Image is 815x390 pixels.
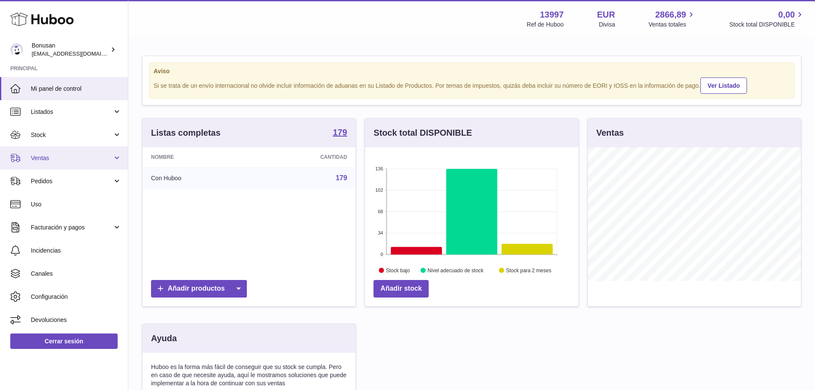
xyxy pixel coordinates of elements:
span: Ventas [31,154,113,162]
text: 102 [375,188,383,193]
a: 2866,89 Ventas totales [649,9,696,29]
span: Ventas totales [649,21,696,29]
text: 68 [378,209,383,214]
div: Divisa [599,21,615,29]
span: 0,00 [778,9,795,21]
a: Añadir productos [151,280,247,298]
a: 179 [336,174,347,182]
span: Pedidos [31,177,113,185]
text: Stock para 2 meses [506,268,551,274]
h3: Stock total DISPONIBLE [373,127,472,139]
strong: 13997 [540,9,564,21]
span: Stock total DISPONIBLE [729,21,805,29]
text: 34 [378,230,383,235]
span: Devoluciones [31,316,122,324]
a: Añadir stock [373,280,429,298]
span: Configuración [31,293,122,301]
td: Con Huboo [142,167,253,189]
strong: EUR [597,9,615,21]
th: Nombre [142,147,253,167]
span: Incidencias [31,247,122,255]
span: Canales [31,270,122,278]
span: [EMAIL_ADDRESS][DOMAIN_NAME] [32,50,126,57]
h3: Ayuda [151,333,177,344]
strong: 179 [333,128,347,137]
h3: Listas completas [151,127,220,139]
a: 179 [333,128,347,138]
a: Ver Listado [700,77,747,94]
span: Stock [31,131,113,139]
text: 136 [375,166,383,171]
div: Si se trata de un envío internacional no olvide incluir información de aduanas en su Listado de P... [154,76,790,94]
img: internalAdmin-13997@internal.huboo.com [10,43,23,56]
span: Uso [31,200,122,208]
text: Nivel adecuado de stock [428,268,484,274]
span: Listados [31,108,113,116]
div: Ref de Huboo [527,21,563,29]
a: Cerrar sesión [10,333,118,349]
strong: Aviso [154,67,790,75]
p: Huboo es la forma más fácil de conseguir que su stock se cumpla. Pero en caso de que necesite ayu... [151,363,347,387]
th: Cantidad [253,147,356,167]
text: 0 [381,252,383,257]
span: Facturación y pagos [31,223,113,232]
span: 2866,89 [655,9,686,21]
h3: Ventas [596,127,624,139]
a: 0,00 Stock total DISPONIBLE [729,9,805,29]
span: Mi panel de control [31,85,122,93]
div: Bonusan [32,42,109,58]
text: Stock bajo [386,268,410,274]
